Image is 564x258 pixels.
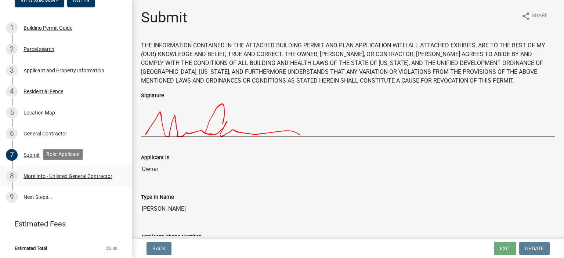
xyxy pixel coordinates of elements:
img: QnQovAAAABklEQVQDAJGxF3e84BmBAAAAAElFTkSuQmCC [141,100,423,137]
div: Residential Fence [23,89,63,94]
label: Signature [141,93,164,98]
div: 9 [6,191,18,203]
div: More Info - Unlisted General Contractor [23,174,112,179]
span: Update [525,246,544,251]
div: 4 [6,86,18,97]
button: Update [519,242,550,255]
h1: Submit [141,9,187,26]
div: 8 [6,170,18,182]
div: 1 [6,22,18,34]
div: Location Map [23,110,55,115]
div: 5 [6,107,18,119]
span: Estimated Total [15,246,47,251]
div: Submit [23,152,40,157]
div: 3 [6,65,18,76]
label: Type in Name [141,195,174,200]
div: Building Permit Guide [23,25,72,30]
label: Applicant is [141,155,169,160]
span: $0.00 [106,246,117,251]
button: shareShare [516,9,554,23]
div: 2 [6,43,18,55]
button: Exit [494,242,516,255]
div: Role: Applicant [43,149,83,160]
div: 7 [6,149,18,161]
div: Parcel search [23,47,54,52]
button: Back [147,242,171,255]
div: General Contractor [23,131,67,136]
p: THE INFORMATION CONTAINED IN THE ATTACHED BUILDING PERMIT AND PLAN APPLICATION WITH ALL ATTACHED ... [141,41,555,85]
i: share [521,12,530,21]
span: Share [532,12,548,21]
label: Applicant Phone Number [141,235,201,240]
div: Applicant and Property Information [23,68,104,73]
div: 6 [6,128,18,139]
span: Back [152,246,166,251]
a: Estimated Fees [6,217,120,231]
